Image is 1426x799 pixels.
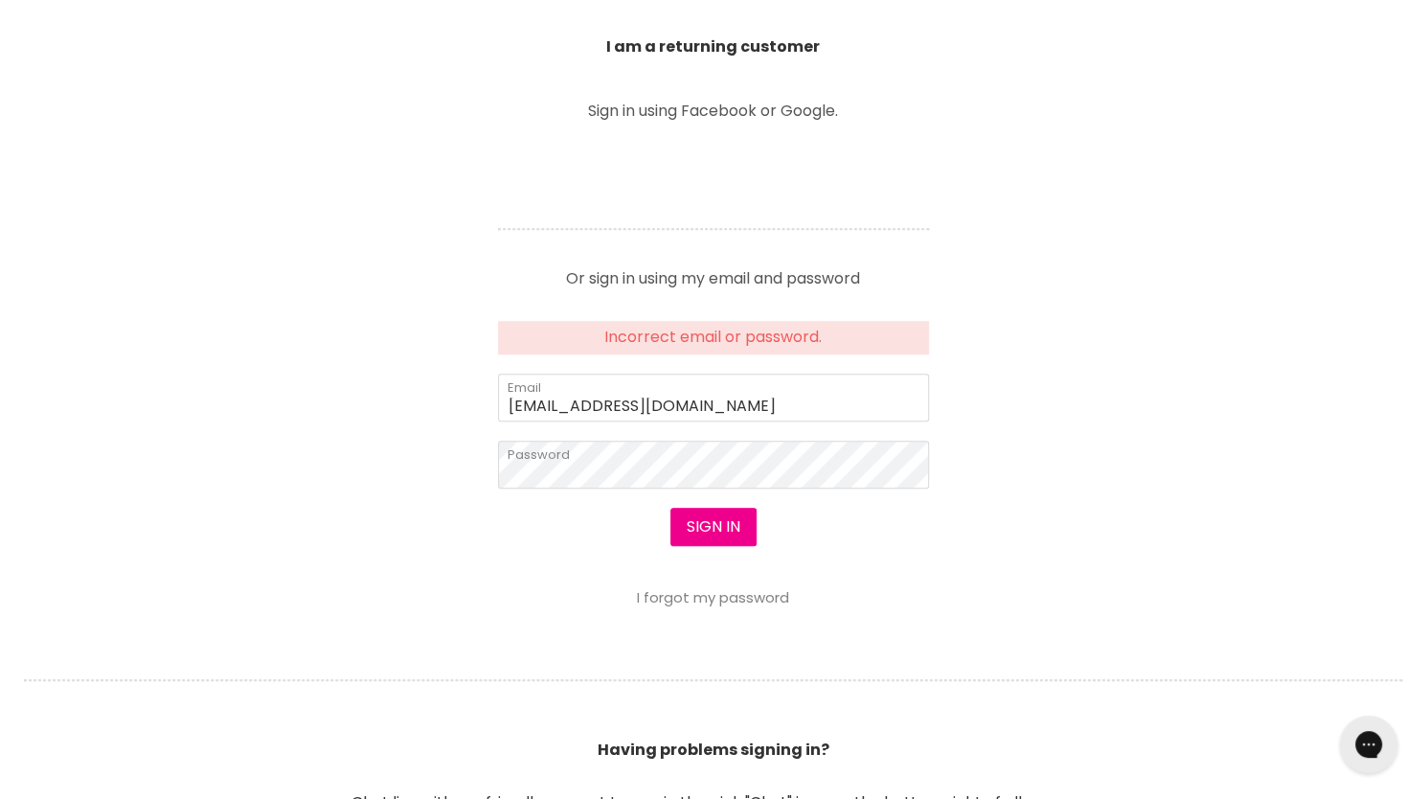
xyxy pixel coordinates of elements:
a: I forgot my password [637,587,789,607]
iframe: Social Login Buttons [498,146,929,198]
button: Sign in [670,508,757,546]
b: Having problems signing in? [598,739,829,761]
p: Or sign in using my email and password [498,256,929,286]
b: I am a returning customer [606,35,820,57]
li: Incorrect email or password. [509,329,917,346]
iframe: Gorgias live chat messenger [1330,709,1407,780]
p: Sign in using Facebook or Google. [498,103,929,119]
